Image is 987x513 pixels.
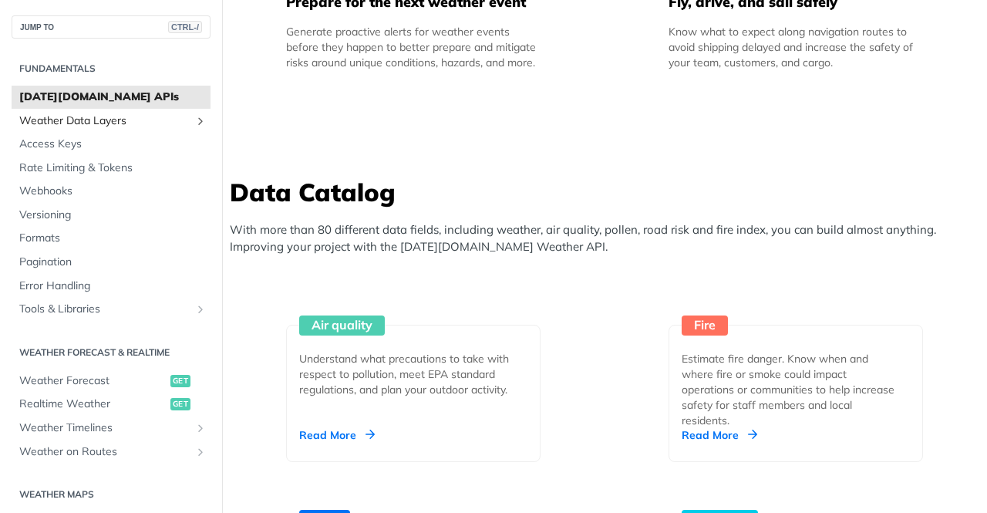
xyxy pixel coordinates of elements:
[12,15,211,39] button: JUMP TOCTRL-/
[168,21,202,33] span: CTRL-/
[682,316,728,336] div: Fire
[682,427,757,443] div: Read More
[299,316,385,336] div: Air quality
[280,268,547,462] a: Air quality Understand what precautions to take with respect to pollution, meet EPA standard regu...
[12,298,211,321] a: Tools & LibrariesShow subpages for Tools & Libraries
[286,24,541,70] div: Generate proactive alerts for weather events before they happen to better prepare and mitigate ri...
[170,398,190,410] span: get
[19,255,207,270] span: Pagination
[12,275,211,298] a: Error Handling
[12,157,211,180] a: Rate Limiting & Tokens
[12,417,211,440] a: Weather TimelinesShow subpages for Weather Timelines
[19,397,167,412] span: Realtime Weather
[12,346,211,359] h2: Weather Forecast & realtime
[194,115,207,127] button: Show subpages for Weather Data Layers
[12,488,211,501] h2: Weather Maps
[19,373,167,389] span: Weather Forecast
[12,62,211,76] h2: Fundamentals
[19,113,190,129] span: Weather Data Layers
[12,251,211,274] a: Pagination
[662,268,929,462] a: Fire Estimate fire danger. Know when and where fire or smoke could impact operations or communiti...
[19,160,207,176] span: Rate Limiting & Tokens
[19,278,207,294] span: Error Handling
[12,133,211,156] a: Access Keys
[682,351,898,428] div: Estimate fire danger. Know when and where fire or smoke could impact operations or communities to...
[12,86,211,109] a: [DATE][DOMAIN_NAME] APIs
[194,303,207,316] button: Show subpages for Tools & Libraries
[12,227,211,250] a: Formats
[12,204,211,227] a: Versioning
[19,137,207,152] span: Access Keys
[194,422,207,434] button: Show subpages for Weather Timelines
[19,420,190,436] span: Weather Timelines
[299,351,515,397] div: Understand what precautions to take with respect to pollution, meet EPA standard regulations, and...
[12,180,211,203] a: Webhooks
[299,427,375,443] div: Read More
[12,370,211,393] a: Weather Forecastget
[19,302,190,317] span: Tools & Libraries
[19,184,207,199] span: Webhooks
[19,89,207,105] span: [DATE][DOMAIN_NAME] APIs
[19,444,190,460] span: Weather on Routes
[19,208,207,223] span: Versioning
[12,393,211,416] a: Realtime Weatherget
[669,24,923,70] div: Know what to expect along navigation routes to avoid shipping delayed and increase the safety of ...
[194,446,207,458] button: Show subpages for Weather on Routes
[12,440,211,464] a: Weather on RoutesShow subpages for Weather on Routes
[19,231,207,246] span: Formats
[230,221,987,256] p: With more than 80 different data fields, including weather, air quality, pollen, road risk and fi...
[170,375,190,387] span: get
[230,175,987,209] h3: Data Catalog
[12,110,211,133] a: Weather Data LayersShow subpages for Weather Data Layers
